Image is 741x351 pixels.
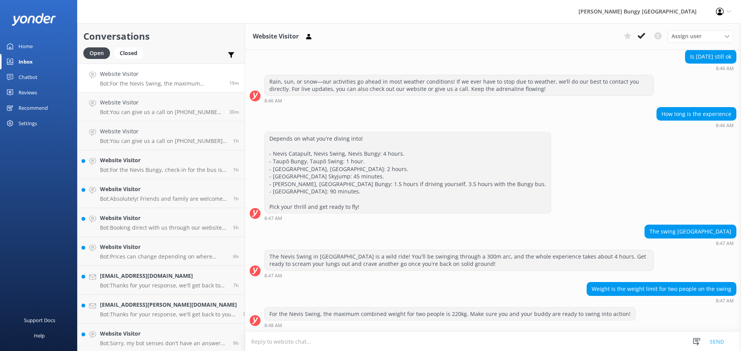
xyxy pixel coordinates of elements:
h4: Website Visitor [100,185,227,193]
p: Bot: For the Nevis Swing, the maximum combined weight for two people is 220kg. Make sure you and ... [100,80,223,87]
span: Sep 28 2025 08:36am (UTC +13:00) Pacific/Auckland [229,109,239,115]
h4: Website Visitor [100,156,227,165]
span: Sep 28 2025 03:31am (UTC +13:00) Pacific/Auckland [233,224,239,231]
div: Rain, sun, or snow—our activities go ahead in most weather conditions! If we ever have to stop du... [265,75,653,96]
strong: 8:46 AM [716,123,734,128]
a: Website VisitorBot:You can give us a call on [PHONE_NUMBER] or [PHONE_NUMBER] to chat with a crew... [78,121,245,150]
a: [EMAIL_ADDRESS][DOMAIN_NAME]Bot:Thanks for your response, we'll get back to you as soon as we can... [78,266,245,295]
a: Website VisitorBot:Prices can change depending on where you're jumping or swinging from. For the ... [78,237,245,266]
div: Sep 28 2025 08:47am (UTC +13:00) Pacific/Auckland [587,298,736,303]
a: Website VisitorBot:For the Nevis Bungy, check-in for the bus is inside the [GEOGRAPHIC_DATA], [ST... [78,150,245,179]
strong: 8:46 AM [716,66,734,71]
div: Sep 28 2025 08:46am (UTC +13:00) Pacific/Auckland [656,123,736,128]
a: Open [83,49,114,57]
div: Assign User [668,30,733,42]
span: Sep 28 2025 12:39am (UTC +13:00) Pacific/Auckland [233,282,239,289]
span: Sep 27 2025 10:23pm (UTC +13:00) Pacific/Auckland [233,340,239,346]
div: Weight is the weight limit for two people on the swing [587,282,736,296]
span: Sep 28 2025 07:23am (UTC +13:00) Pacific/Auckland [233,195,239,202]
strong: 8:47 AM [716,241,734,246]
span: Sep 28 2025 12:30am (UTC +13:00) Pacific/Auckland [243,311,249,317]
h4: Website Visitor [100,127,227,136]
img: yonder-white-logo.png [12,13,56,26]
div: Support Docs [24,312,55,328]
h4: Website Visitor [100,214,227,222]
div: Depends on what you're diving into! - Nevis Catapult, Nevis Swing, Nevis Bungy: 4 hours. - Taupō ... [265,132,551,213]
a: Closed [114,49,147,57]
div: Reviews [19,85,37,100]
h3: Website Visitor [253,32,299,42]
h4: [EMAIL_ADDRESS][DOMAIN_NAME] [100,272,227,280]
strong: 8:47 AM [264,274,282,278]
p: Bot: Sorry, my bot senses don't have an answer for that, please try and rephrase your question, I... [100,340,227,347]
div: Sep 28 2025 08:47am (UTC +13:00) Pacific/Auckland [264,215,551,221]
span: Assign user [672,32,702,40]
div: The swing [GEOGRAPHIC_DATA] [645,225,736,238]
a: Website VisitorBot:You can give us a call on [PHONE_NUMBER] or [PHONE_NUMBER] to chat with a crew... [78,92,245,121]
div: Sep 28 2025 08:48am (UTC +13:00) Pacific/Auckland [264,322,636,328]
a: [EMAIL_ADDRESS][PERSON_NAME][DOMAIN_NAME]Bot:Thanks for your response, we'll get back to you as s... [78,295,245,324]
p: Bot: Absolutely! Friends and family are welcome to watch the action. For Nevis and [GEOGRAPHIC_DA... [100,195,227,202]
p: Bot: Prices can change depending on where you're jumping or swinging from. For the latest rates, ... [100,253,227,260]
strong: 8:47 AM [264,216,282,221]
div: Chatbot [19,69,37,85]
div: Open [83,47,110,59]
div: How long is the experience [657,107,736,121]
h4: Website Visitor [100,329,227,338]
div: Is [DATE] still ok [685,50,736,63]
span: Sep 28 2025 01:33am (UTC +13:00) Pacific/Auckland [233,253,239,260]
div: Home [19,39,33,54]
h2: Conversations [83,29,239,44]
p: Bot: Thanks for your response, we'll get back to you as soon as we can during opening hours. [100,311,237,318]
div: Sep 28 2025 08:47am (UTC +13:00) Pacific/Auckland [645,240,736,246]
div: For the Nevis Swing, the maximum combined weight for two people is 220kg. Make sure you and your ... [265,307,635,321]
p: Bot: Booking direct with us through our website always offers the best prices. Our combos are the... [100,224,227,231]
p: Bot: You can give us a call on [PHONE_NUMBER] or [PHONE_NUMBER] to chat with a crew member. Our o... [100,138,227,144]
a: Website VisitorBot:For the Nevis Swing, the maximum combined weight for two people is 220kg. Make... [78,64,245,92]
div: The Nevis Swing in [GEOGRAPHIC_DATA] is a wild ride! You'll be swinging through a 300m arc, and t... [265,250,653,270]
div: Sep 28 2025 08:46am (UTC +13:00) Pacific/Auckland [264,98,654,103]
strong: 8:47 AM [716,299,734,303]
h4: Website Visitor [100,98,223,107]
p: Bot: You can give us a call on [PHONE_NUMBER] or [PHONE_NUMBER] to chat with a crew member. Our o... [100,109,223,116]
strong: 8:46 AM [264,99,282,103]
span: Sep 28 2025 08:47am (UTC +13:00) Pacific/Auckland [229,80,239,86]
strong: 8:48 AM [264,323,282,328]
h4: [EMAIL_ADDRESS][PERSON_NAME][DOMAIN_NAME] [100,301,237,309]
div: Settings [19,116,37,131]
h4: Website Visitor [100,243,227,251]
a: Website VisitorBot:Absolutely! Friends and family are welcome to watch the action. For Nevis and ... [78,179,245,208]
a: Website VisitorBot:Booking direct with us through our website always offers the best prices. Our ... [78,208,245,237]
div: Sep 28 2025 08:47am (UTC +13:00) Pacific/Auckland [264,273,654,278]
div: Sep 28 2025 08:46am (UTC +13:00) Pacific/Auckland [685,65,736,71]
div: Inbox [19,54,33,69]
div: Closed [114,47,143,59]
p: Bot: For the Nevis Bungy, check-in for the bus is inside the [GEOGRAPHIC_DATA], [STREET_ADDRESS].... [100,166,227,173]
span: Sep 28 2025 08:04am (UTC +13:00) Pacific/Auckland [233,138,239,144]
div: Help [34,328,45,343]
span: Sep 28 2025 07:55am (UTC +13:00) Pacific/Auckland [233,166,239,173]
div: Recommend [19,100,48,116]
p: Bot: Thanks for your response, we'll get back to you as soon as we can during opening hours. [100,282,227,289]
h4: Website Visitor [100,70,223,78]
